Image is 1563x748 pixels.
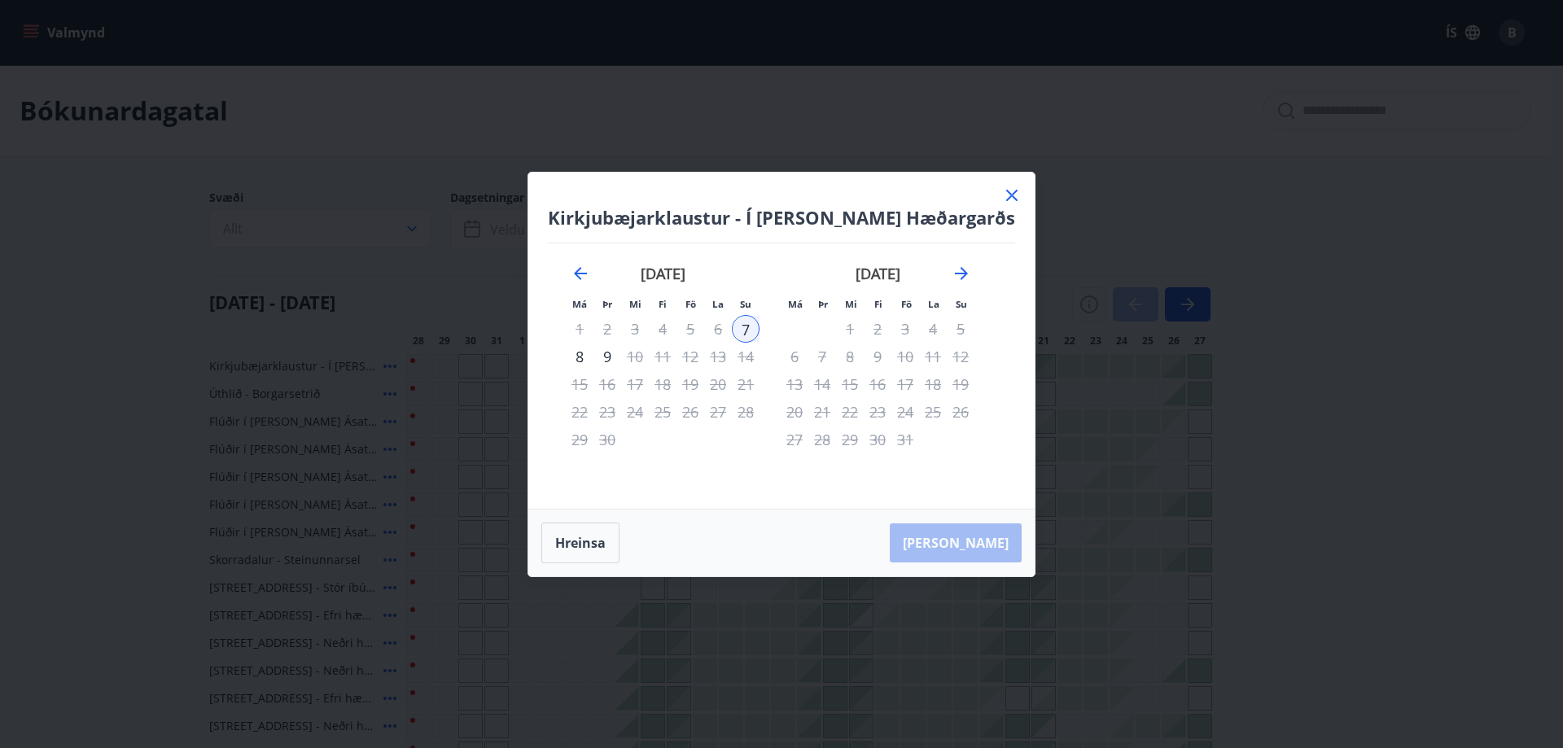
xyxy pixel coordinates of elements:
small: Má [572,298,587,310]
td: Not available. þriðjudagur, 28. október 2025 [808,426,836,453]
td: Not available. mánudagur, 6. október 2025 [781,343,808,370]
td: Not available. mánudagur, 20. október 2025 [781,398,808,426]
td: Not available. þriðjudagur, 7. október 2025 [808,343,836,370]
td: Not available. miðvikudagur, 8. október 2025 [836,343,864,370]
td: Not available. laugardagur, 18. október 2025 [919,370,947,398]
td: Not available. laugardagur, 6. september 2025 [704,315,732,343]
div: Move backward to switch to the previous month. [571,264,590,283]
strong: [DATE] [856,264,900,283]
td: Not available. mánudagur, 22. september 2025 [566,398,593,426]
td: Selected as start date. sunnudagur, 7. september 2025 [732,315,760,343]
td: Not available. fimmtudagur, 30. október 2025 [864,426,891,453]
td: Not available. miðvikudagur, 24. september 2025 [621,398,649,426]
td: Not available. fimmtudagur, 9. október 2025 [864,343,891,370]
div: 8 [566,343,593,370]
div: Aðeins útritun í boði [593,343,621,370]
small: Mi [845,298,857,310]
strong: [DATE] [641,264,685,283]
td: Not available. þriðjudagur, 30. september 2025 [593,426,621,453]
td: Not available. sunnudagur, 14. september 2025 [732,343,760,370]
small: Fö [685,298,696,310]
td: Not available. mánudagur, 1. september 2025 [566,315,593,343]
td: Not available. laugardagur, 13. september 2025 [704,343,732,370]
h4: Kirkjubæjarklaustur - Í [PERSON_NAME] Hæðargarðs [548,205,1015,230]
td: Not available. mánudagur, 29. september 2025 [566,426,593,453]
td: Not available. fimmtudagur, 25. september 2025 [649,398,676,426]
td: Not available. miðvikudagur, 22. október 2025 [836,398,864,426]
td: Not available. miðvikudagur, 10. september 2025 [621,343,649,370]
div: Aðeins útritun í boði [566,370,593,398]
td: Not available. þriðjudagur, 16. september 2025 [593,370,621,398]
td: Not available. laugardagur, 20. september 2025 [704,370,732,398]
div: Aðeins innritun í boði [732,315,760,343]
td: Choose þriðjudagur, 9. september 2025 as your check-out date. It’s available. [593,343,621,370]
td: Not available. þriðjudagur, 23. september 2025 [593,398,621,426]
td: Not available. fimmtudagur, 23. október 2025 [864,398,891,426]
small: Þr [602,298,612,310]
small: Fi [874,298,882,310]
td: Not available. föstudagur, 24. október 2025 [891,398,919,426]
td: Not available. föstudagur, 17. október 2025 [891,370,919,398]
small: Su [740,298,751,310]
td: Not available. föstudagur, 31. október 2025 [891,426,919,453]
small: Fi [659,298,667,310]
td: Not available. mánudagur, 13. október 2025 [781,370,808,398]
td: Not available. sunnudagur, 26. október 2025 [947,398,974,426]
td: Not available. fimmtudagur, 4. september 2025 [649,315,676,343]
small: Má [788,298,803,310]
td: Not available. miðvikudagur, 29. október 2025 [836,426,864,453]
td: Not available. miðvikudagur, 15. október 2025 [836,370,864,398]
td: Not available. fimmtudagur, 2. október 2025 [864,315,891,343]
small: Su [956,298,967,310]
td: Not available. fimmtudagur, 11. september 2025 [649,343,676,370]
td: Not available. föstudagur, 5. september 2025 [676,315,704,343]
small: La [712,298,724,310]
div: Aðeins útritun í boði [891,398,919,426]
div: Move forward to switch to the next month. [952,264,971,283]
small: Fö [901,298,912,310]
td: Not available. fimmtudagur, 18. september 2025 [649,370,676,398]
td: Not available. föstudagur, 12. september 2025 [676,343,704,370]
td: Not available. sunnudagur, 19. október 2025 [947,370,974,398]
td: Not available. mánudagur, 27. október 2025 [781,426,808,453]
td: Not available. föstudagur, 10. október 2025 [891,343,919,370]
td: Not available. þriðjudagur, 21. október 2025 [808,398,836,426]
td: Not available. laugardagur, 27. september 2025 [704,398,732,426]
td: Not available. miðvikudagur, 1. október 2025 [836,315,864,343]
td: Not available. föstudagur, 3. október 2025 [891,315,919,343]
td: Not available. mánudagur, 15. september 2025 [566,370,593,398]
small: La [928,298,939,310]
small: Þr [818,298,828,310]
div: Calendar [548,243,995,489]
td: Choose mánudagur, 8. september 2025 as your check-out date. It’s available. [566,343,593,370]
td: Not available. laugardagur, 25. október 2025 [919,398,947,426]
td: Not available. fimmtudagur, 16. október 2025 [864,370,891,398]
td: Not available. föstudagur, 19. september 2025 [676,370,704,398]
td: Not available. laugardagur, 11. október 2025 [919,343,947,370]
td: Not available. þriðjudagur, 2. september 2025 [593,315,621,343]
td: Not available. miðvikudagur, 3. september 2025 [621,315,649,343]
small: Mi [629,298,641,310]
td: Not available. sunnudagur, 12. október 2025 [947,343,974,370]
td: Not available. sunnudagur, 21. september 2025 [732,370,760,398]
td: Not available. sunnudagur, 28. september 2025 [732,398,760,426]
td: Not available. laugardagur, 4. október 2025 [919,315,947,343]
td: Not available. þriðjudagur, 14. október 2025 [808,370,836,398]
td: Not available. miðvikudagur, 17. september 2025 [621,370,649,398]
button: Hreinsa [541,523,620,563]
td: Not available. sunnudagur, 5. október 2025 [947,315,974,343]
td: Not available. föstudagur, 26. september 2025 [676,398,704,426]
